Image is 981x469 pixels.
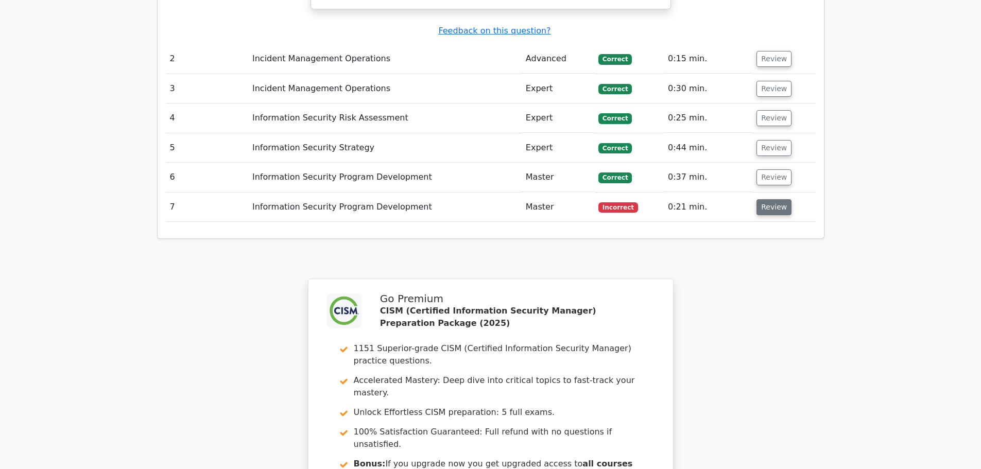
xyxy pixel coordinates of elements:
td: 4 [166,103,248,133]
td: Information Security Program Development [248,163,522,192]
td: Expert [522,103,594,133]
td: 0:25 min. [664,103,752,133]
td: 2 [166,44,248,74]
td: 6 [166,163,248,192]
td: Information Security Program Development [248,193,522,222]
td: Advanced [522,44,594,74]
td: Information Security Risk Assessment [248,103,522,133]
span: Correct [598,54,632,64]
td: Incident Management Operations [248,44,522,74]
td: 0:15 min. [664,44,752,74]
td: 0:44 min. [664,133,752,163]
td: 3 [166,74,248,103]
td: Expert [522,74,594,103]
td: 7 [166,193,248,222]
button: Review [756,199,791,215]
td: Master [522,163,594,192]
td: 5 [166,133,248,163]
td: Master [522,193,594,222]
td: Incident Management Operations [248,74,522,103]
button: Review [756,51,791,67]
span: Incorrect [598,202,638,213]
span: Correct [598,172,632,183]
td: Expert [522,133,594,163]
span: Correct [598,143,632,153]
td: 0:37 min. [664,163,752,192]
td: 0:21 min. [664,193,752,222]
button: Review [756,169,791,185]
button: Review [756,81,791,97]
td: Information Security Strategy [248,133,522,163]
button: Review [756,140,791,156]
a: Feedback on this question? [438,26,550,36]
button: Review [756,110,791,126]
span: Correct [598,113,632,124]
span: Correct [598,84,632,94]
td: 0:30 min. [664,74,752,103]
